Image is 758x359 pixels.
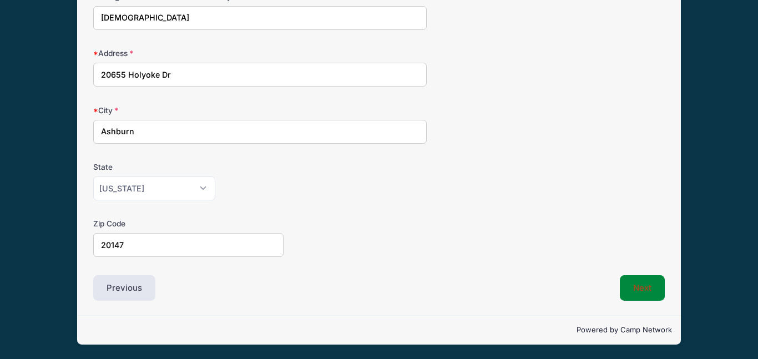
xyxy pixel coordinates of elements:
[86,325,672,336] p: Powered by Camp Network
[93,161,284,173] label: State
[93,233,284,257] input: xxxxx
[93,218,284,229] label: Zip Code
[620,275,665,301] button: Next
[93,48,284,59] label: Address
[93,105,284,116] label: City
[93,275,155,301] button: Previous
